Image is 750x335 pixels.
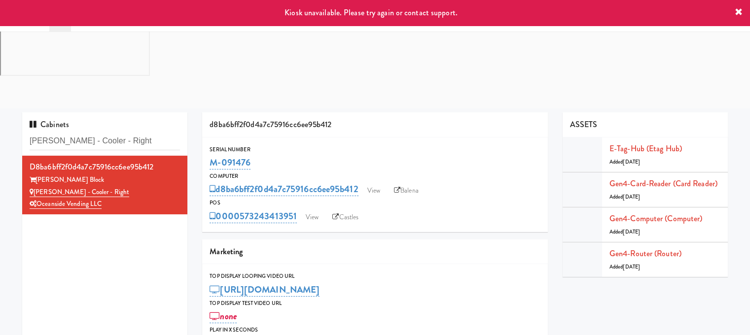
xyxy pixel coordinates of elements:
[609,228,640,235] span: Added
[389,183,424,198] a: Balena
[623,193,640,201] span: [DATE]
[623,158,640,166] span: [DATE]
[609,193,640,201] span: Added
[327,210,363,225] a: Castles
[609,143,682,154] a: E-tag-hub (Etag Hub)
[210,246,243,257] span: Marketing
[210,145,540,155] div: Serial Number
[30,132,180,150] input: Search cabinets
[623,263,640,270] span: [DATE]
[210,182,358,196] a: d8ba6bff2f0d4a7c75916cc6ee95b412
[362,183,385,198] a: View
[609,158,640,166] span: Added
[22,156,187,214] li: d8ba6bff2f0d4a7c75916cc6ee95b412[PERSON_NAME] Block [PERSON_NAME] - Cooler - RightOceanside Vendi...
[210,209,297,223] a: 0000573243413951
[570,119,598,130] span: ASSETS
[30,199,102,209] a: Oceanside Vending LLC
[623,228,640,235] span: [DATE]
[609,213,702,224] a: Gen4-computer (Computer)
[609,263,640,270] span: Added
[210,156,250,169] a: M-091476
[210,171,540,181] div: Computer
[30,174,180,186] div: [PERSON_NAME] Block
[210,283,320,297] a: [URL][DOMAIN_NAME]
[301,210,323,225] a: View
[285,7,458,18] span: Kiosk unavailable. Please try again or contact support.
[30,160,180,174] div: d8ba6bff2f0d4a7c75916cc6ee95b412
[30,187,129,197] a: [PERSON_NAME] - Cooler - Right
[210,299,540,308] div: Top Display Test Video Url
[210,325,540,335] div: Play in X seconds
[609,248,681,259] a: Gen4-router (Router)
[30,119,69,130] span: Cabinets
[202,112,548,137] div: d8ba6bff2f0d4a7c75916cc6ee95b412
[609,178,717,189] a: Gen4-card-reader (Card Reader)
[210,198,540,208] div: POS
[210,271,540,281] div: Top Display Looping Video Url
[210,309,237,323] a: none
